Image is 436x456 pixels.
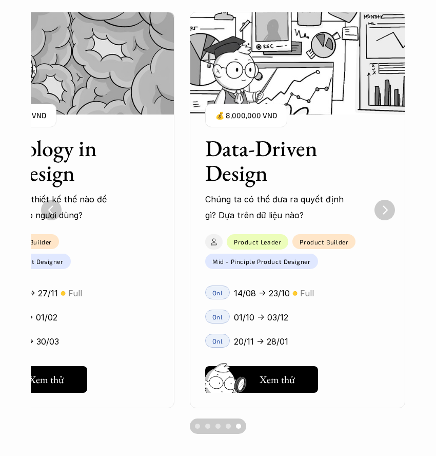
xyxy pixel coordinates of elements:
p: 14/08 -> 23/10 [234,286,290,301]
p: Onl [212,313,223,320]
button: Scroll to page 1 [190,419,203,434]
p: Product Leader [234,238,281,245]
h5: Xem thử [260,372,298,387]
p: Full [300,286,314,301]
h3: Data-Driven Design [205,136,364,186]
li: 5 of 5 [190,12,405,409]
p: Onl [212,289,223,296]
p: 16/01 -> 30/03 [3,334,59,349]
a: Xem thử [205,362,318,393]
p: Onl [212,337,223,345]
p: 15/09 -> 27/11 [3,286,58,301]
p: 🟡 [292,290,298,297]
button: Next [374,200,395,220]
button: Scroll to page 3 [213,419,223,434]
button: Previous [41,200,62,220]
button: Xem thử [205,366,318,393]
p: Mid - Pinciple Product Designer [212,258,311,265]
p: 🟡 [61,290,66,297]
p: 01/10 -> 03/12 [234,310,288,325]
p: Chúng ta có thể đưa ra quyết định gì? Dựa trên dữ liệu nào? [205,192,354,223]
p: Product Builder [300,238,348,245]
h5: Xem thử [29,372,67,387]
p: 20/11 -> 28/01 [234,334,288,349]
button: Scroll to page 2 [203,419,213,434]
button: Scroll to page 4 [223,419,233,434]
p: 💰 8,000,000 VND [215,109,277,123]
p: Full [68,286,82,301]
button: Scroll to page 5 [233,419,246,434]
